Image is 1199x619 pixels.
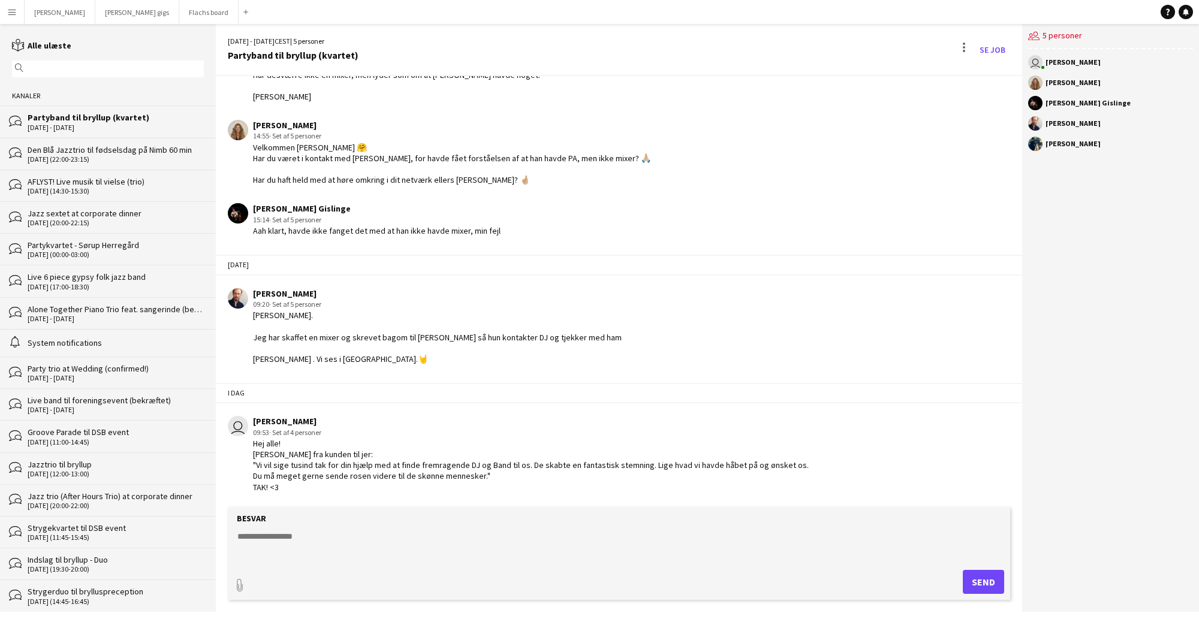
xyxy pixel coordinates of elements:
[12,40,71,51] a: Alle ulæste
[963,570,1004,594] button: Send
[253,310,622,364] div: [PERSON_NAME]. Jeg har skaffet en mixer og skrevet bagom til [PERSON_NAME] så hun kontakter DJ og...
[28,554,204,565] div: Indslag til bryllup - Duo
[28,374,204,382] div: [DATE] - [DATE]
[179,1,239,24] button: Flachs board
[269,300,321,309] span: · Set af 5 personer
[28,271,204,282] div: Live 6 piece gypsy folk jazz band
[275,37,290,46] span: CEST
[28,459,204,470] div: Jazztrio til bryllup
[28,144,204,155] div: Den Blå Jazztrio til fødselsdag på Nimb 60 min
[28,597,204,606] div: [DATE] (14:45-16:45)
[269,131,321,140] span: · Set af 5 personer
[28,250,204,259] div: [DATE] (00:00-03:00)
[1046,120,1101,127] div: [PERSON_NAME]
[975,40,1010,59] a: Se Job
[253,203,501,214] div: [PERSON_NAME] Gislinge
[253,120,651,131] div: [PERSON_NAME]
[269,428,321,437] span: · Set af 4 personer
[28,283,204,291] div: [DATE] (17:00-18:30)
[28,533,204,542] div: [DATE] (11:45-15:45)
[253,427,809,438] div: 09:53
[28,565,204,573] div: [DATE] (19:30-20:00)
[28,395,204,406] div: Live band til foreningsevent (bekræftet)
[253,438,809,493] div: Hej alle! [PERSON_NAME] fra kunden til jer: "Vi vil sige tusind tak for din hjælp med at finde fr...
[28,123,204,132] div: [DATE] - [DATE]
[1028,24,1193,49] div: 5 personer
[28,502,204,510] div: [DATE] (20:00-22:00)
[28,112,204,123] div: Partyband til bryllup (kvartet)
[1046,99,1131,107] div: [PERSON_NAME] Gislinge
[28,406,204,414] div: [DATE] - [DATE]
[28,155,204,164] div: [DATE] (22:00-23:15)
[28,523,204,533] div: Strygekvartet til DSB event
[28,586,204,597] div: Strygerduo til brylluspreception
[28,337,204,348] div: System notifications
[216,255,1022,275] div: [DATE]
[253,215,501,225] div: 15:14
[28,438,204,446] div: [DATE] (11:00-14:45)
[228,50,359,61] div: Partyband til bryllup (kvartet)
[28,187,204,195] div: [DATE] (14:30-15:30)
[28,240,204,250] div: Partykvartet - Sørup Herregård
[28,363,204,374] div: Party trio at Wedding (confirmed!)
[28,176,204,187] div: AFLYST! Live musik til vielse (trio)
[228,36,359,47] div: [DATE] - [DATE] | 5 personer
[216,383,1022,403] div: I dag
[28,315,204,323] div: [DATE] - [DATE]
[28,491,204,502] div: Jazz trio (After Hours Trio) at corporate dinner
[253,58,540,102] div: Hej med jer:) Har desværre ikke en mixer, men lyder som om at [PERSON_NAME] havde noget. [PERSON_...
[253,131,651,141] div: 14:55
[28,219,204,227] div: [DATE] (20:00-22:15)
[253,142,651,186] div: Velkommen [PERSON_NAME] 🤗 Har du været i kontakt med [PERSON_NAME], for havde fået forståelsen af...
[253,225,501,236] div: Aah klart, havde ikke fanget det med at han ikke havde mixer, min fejl
[253,299,622,310] div: 09:20
[253,416,809,427] div: [PERSON_NAME]
[1046,140,1101,147] div: [PERSON_NAME]
[28,208,204,219] div: Jazz sextet at corporate dinner
[28,427,204,437] div: Groove Parade til DSB event
[253,288,622,299] div: [PERSON_NAME]
[1046,79,1101,86] div: [PERSON_NAME]
[25,1,95,24] button: [PERSON_NAME]
[95,1,179,24] button: [PERSON_NAME] gigs
[28,304,204,315] div: Alone Together Piano Trio feat. sangerinde (bekræftet)
[28,470,204,478] div: [DATE] (12:00-13:00)
[237,513,266,524] label: Besvar
[269,215,321,224] span: · Set af 5 personer
[1046,59,1101,66] div: [PERSON_NAME]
